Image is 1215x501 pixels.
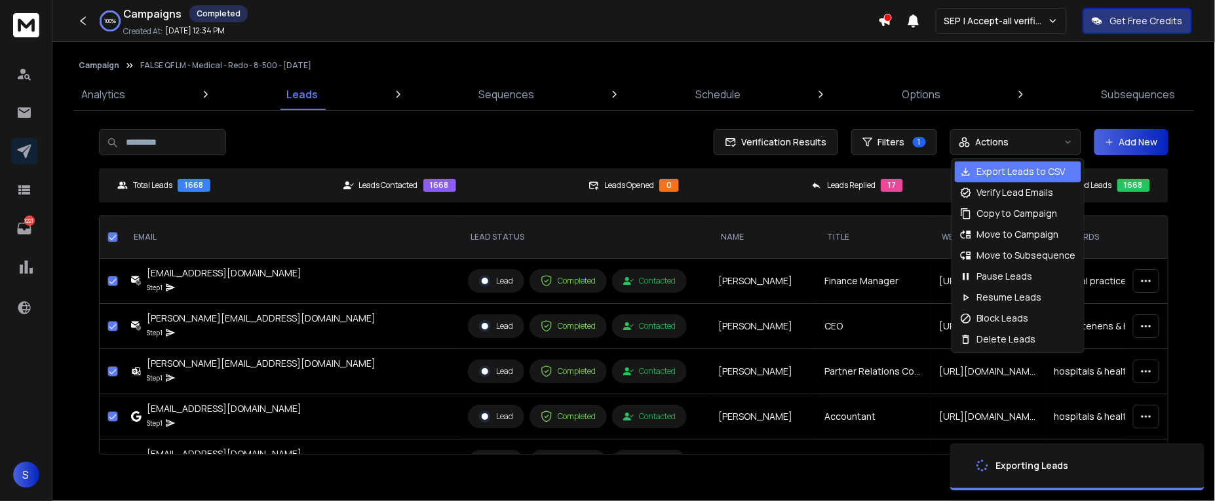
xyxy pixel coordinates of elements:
button: Verification Results [714,129,838,155]
p: Schedule [695,86,741,102]
button: Add New [1094,129,1168,155]
div: Lead [479,365,513,377]
p: Verify Lead Emails [977,186,1054,199]
a: 1221 [11,215,37,242]
td: [PERSON_NAME] [710,439,817,485]
p: 1221 [24,215,35,226]
p: 100 % [104,17,116,25]
td: [PERSON_NAME] [710,349,817,394]
p: Resume Leads [977,291,1042,304]
p: Get Free Credits [1110,14,1183,28]
div: 1668 [1117,179,1150,192]
div: [EMAIL_ADDRESS][DOMAIN_NAME] [147,447,301,460]
th: LEAD STATUS [460,216,710,259]
div: Completed [189,5,248,22]
div: 17 [881,179,903,192]
p: Move to Subsequence [977,249,1076,262]
div: Contacted [623,411,676,422]
td: [PERSON_NAME] [710,304,817,349]
td: [PERSON_NAME] [710,394,817,439]
div: Completed [541,365,596,377]
div: [EMAIL_ADDRESS][DOMAIN_NAME] [147,402,301,415]
p: Step 1 [147,417,163,430]
div: Lead [479,320,513,332]
p: Created At: [123,26,163,37]
td: hospitals & health care, hospital & health care [1046,394,1161,439]
p: FALSE QF LM - Medical - Redo - 8-500 - [DATE] [140,60,311,71]
span: 1 [913,137,926,147]
button: Filters1 [851,129,937,155]
p: Analytics [81,86,125,102]
td: Chief Executive Officer [817,439,931,485]
div: Contacted [623,321,676,331]
td: hospitals & health care, hospital & health care [1046,349,1161,394]
th: EMAIL [123,216,460,259]
th: Keywords [1046,216,1161,259]
div: Lead [479,411,513,422]
p: Leads Replied [827,180,876,191]
p: Block Leads [977,312,1029,325]
p: Sequences [479,86,535,102]
p: Step 1 [147,326,163,339]
div: Contacted [623,276,676,286]
td: [URL][DOMAIN_NAME] [931,394,1046,439]
a: Options [894,79,948,110]
div: Contacted [623,366,676,377]
p: Total Leads [133,180,172,191]
button: Campaign [79,60,119,71]
th: NAME [710,216,817,259]
span: Filters [878,136,905,149]
p: Options [902,86,940,102]
p: Subsequences [1102,86,1176,102]
p: Leads Opened [604,180,654,191]
div: 1668 [423,179,456,192]
p: Leads [286,86,318,102]
div: Completed [541,275,596,287]
p: Move to Campaign [977,228,1059,241]
div: Completed [541,411,596,422]
p: Export Leads to CSV [977,165,1066,178]
button: S [13,462,39,488]
td: [URL][DOMAIN_NAME] [931,349,1046,394]
p: [DATE] 12:34 PM [165,26,225,36]
button: Get Free Credits [1083,8,1192,34]
a: Sequences [471,79,543,110]
p: Step 1 [147,281,163,294]
td: [URL][DOMAIN_NAME] [931,259,1046,304]
p: Actions [976,136,1009,149]
td: Accountant [817,394,931,439]
div: [PERSON_NAME][EMAIL_ADDRESS][DOMAIN_NAME] [147,357,376,370]
div: [EMAIL_ADDRESS][DOMAIN_NAME] [147,267,301,280]
p: Step 1 [147,371,163,384]
p: SEP | Accept-all verifications [944,14,1048,28]
td: Finance Manager [817,259,931,304]
div: Lead [479,275,513,287]
div: 1668 [178,179,210,192]
p: Delete Leads [977,333,1036,346]
div: Completed [541,320,596,332]
div: Exporting Leads [996,459,1069,472]
th: title [817,216,931,259]
th: website [931,216,1046,259]
h1: Campaigns [123,6,182,22]
td: locum tenens & healthcare it, hospitals & health care, provider access, staffing and recruitment,... [1046,304,1161,349]
td: [URL][DOMAIN_NAME] [931,439,1046,485]
td: [URL][DOMAIN_NAME] [931,304,1046,349]
a: Leads [279,79,326,110]
p: Leads Contacted [359,180,418,191]
a: Schedule [687,79,748,110]
div: 0 [659,179,679,192]
td: CEO [817,304,931,349]
a: Analytics [73,79,133,110]
p: Pause Leads [977,270,1033,283]
div: [PERSON_NAME][EMAIL_ADDRESS][DOMAIN_NAME] [147,312,376,325]
td: Partner Relations Coordinator [817,349,931,394]
span: Verification Results [737,136,827,149]
p: Copy to Campaign [977,207,1058,220]
a: Subsequences [1094,79,1184,110]
td: medical practices, hospital & health care [1046,259,1161,304]
td: [PERSON_NAME] [710,259,817,304]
